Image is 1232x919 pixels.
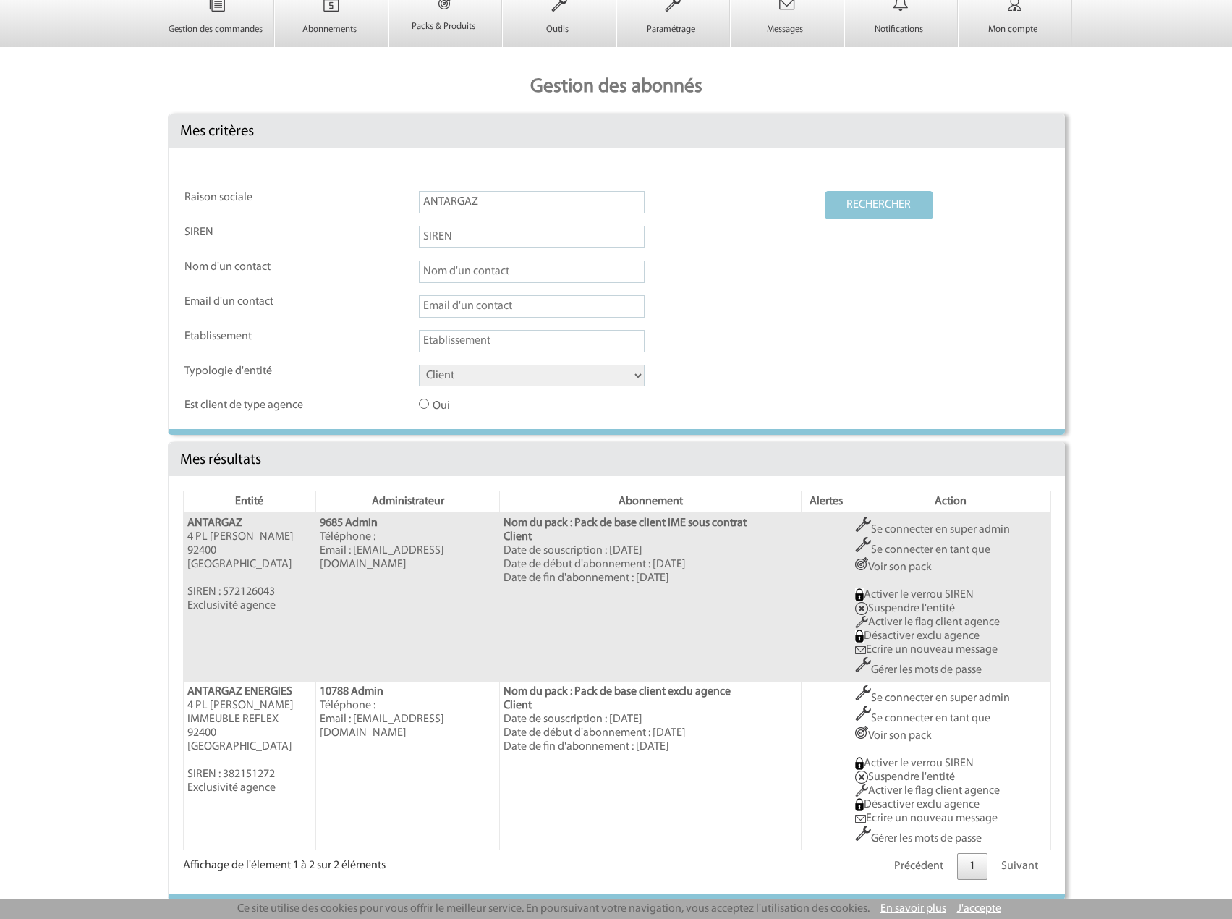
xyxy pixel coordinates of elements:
[419,399,549,413] label: Oui
[503,24,612,35] p: Outils
[187,686,292,698] b: ANTARGAZ ENERGIES
[855,771,868,784] img: Suspendre entite
[855,815,866,823] img: Ecrire un nouveau message
[184,191,315,205] label: Raison sociale
[855,544,990,556] a: Se connecter en tant que
[169,114,1065,148] div: Mes critères
[617,24,726,35] p: Paramétrage
[855,785,1000,797] a: Activer le flag client agence
[389,8,502,33] a: Packs & Produits
[316,682,500,850] td: Téléphone : Email : [EMAIL_ADDRESS][DOMAIN_NAME]
[504,686,731,698] b: Nom du pack : Pack de base client exclu agence
[845,11,958,35] a: Notifications
[161,62,1072,114] p: Gestion des abonnés
[184,365,315,378] label: Typologie d'entité
[617,11,730,35] a: Paramétrage
[184,295,315,309] label: Email d'un contact
[504,700,532,711] b: Client
[504,517,747,529] b: Nom du pack : Pack de base client IME sous contrat
[845,24,954,35] p: Notifications
[855,537,871,553] img: Outils.png
[855,617,1000,628] a: Activer le flag client agence
[419,191,645,213] input: Raison sociale
[959,24,1068,35] p: Mon compte
[855,588,864,601] img: Activer le verrou SIREN
[855,826,871,842] img: Outils.png
[184,261,315,274] label: Nom d'un contact
[161,24,271,35] p: Gestion des commandes
[504,531,532,543] b: Client
[183,850,386,873] div: Affichage de l'élement 1 à 2 sur 2 éléments
[855,664,982,676] a: Gérer les mots de passe
[855,630,980,642] a: Désactiver exclu agence
[316,513,500,682] td: Téléphone : Email : [EMAIL_ADDRESS][DOMAIN_NAME]
[184,399,315,412] label: Est client de type agence
[419,295,645,318] input: Email d'un contact
[731,11,844,35] a: Messages
[320,686,383,698] b: 10788 Admin
[855,644,998,656] a: Ecrire un nouveau message
[855,771,955,783] a: Suspendre l'entité
[184,226,315,240] label: SIREN
[275,24,384,35] p: Abonnements
[880,903,946,915] a: En savoir plus
[419,226,645,248] input: SIREN
[855,833,982,844] a: Gérer les mots de passe
[731,24,840,35] p: Messages
[855,693,1010,704] a: Se connecter en super admin
[825,191,933,219] button: RECHERCHER
[499,682,801,850] td: Date de souscription : [DATE] Date de début d'abonnement : [DATE] Date de fin d'abonnement : [DATE]
[855,603,955,614] a: Suspendre l'entité
[855,713,990,724] a: Se connecter en tant que
[855,562,932,573] a: Voir son pack
[855,602,868,615] img: Suspendre entite
[316,491,500,513] th: Administrateur: activer pour trier la colonne par ordre croissant
[959,11,1071,35] a: Mon compte
[802,491,851,513] th: Alertes: activer pour trier la colonne par ordre croissant
[320,517,378,529] b: 9685 Admin
[183,513,316,682] td: 4 PL [PERSON_NAME] 92400 [GEOGRAPHIC_DATA] SIREN : 572126043 Exclusivité agence
[957,853,987,880] a: 1
[419,330,645,352] input: Etablissement
[169,443,1065,476] div: Mes résultats
[187,517,242,529] b: ANTARGAZ
[855,706,871,721] img: Outils.png
[855,784,868,797] img: Activer le flag client agence
[855,798,864,811] img: GENIUS_DEACTIVE_EXCLUAGENCE
[855,813,998,824] a: Ecrire un nouveau message
[275,11,388,35] a: Abonnements
[855,517,871,533] img: Outils.png
[855,685,871,701] img: Outils.png
[855,730,932,742] a: Voir son pack
[183,491,316,513] th: Entité: activer pour trier la colonne par ordre décroissant
[851,491,1050,513] th: Action: activer pour trier la colonne par ordre croissant
[855,524,1010,535] a: Se connecter en super admin
[855,557,868,570] img: ActionCo.png
[184,330,315,344] label: Etablissement
[855,646,866,654] img: Ecrire un nouveau message
[855,630,864,643] img: GENIUS_DEACTIVE_EXCLUAGENCE
[503,11,616,35] a: Outils
[855,589,974,601] a: Activer le verrou SIREN
[855,616,868,629] img: Activer le flag client agence
[183,682,316,850] td: 4 PL [PERSON_NAME] IMMEUBLE REFLEX 92400 [GEOGRAPHIC_DATA] SIREN : 382151272 Exclusivité agence
[957,903,1001,915] a: J'accepte
[855,726,868,739] img: ActionCo.png
[161,11,274,35] a: Gestion des commandes
[419,261,645,283] input: Nom d'un contact
[389,21,498,33] p: Packs & Produits
[989,853,1050,880] a: Suivant
[855,799,980,810] a: Désactiver exclu agence
[855,758,974,769] a: Activer le verrou SIREN
[499,513,801,682] td: Date de souscription : [DATE] Date de début d'abonnement : [DATE] Date de fin d'abonnement : [DATE]
[237,903,870,915] span: Ce site utilise des cookies pour vous offrir le meilleur service. En poursuivant votre navigation...
[855,657,871,673] img: Outils.png
[882,853,956,880] a: Précédent
[499,491,801,513] th: Abonnement: activer pour trier la colonne par ordre croissant
[855,757,864,770] img: Activer le verrou SIREN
